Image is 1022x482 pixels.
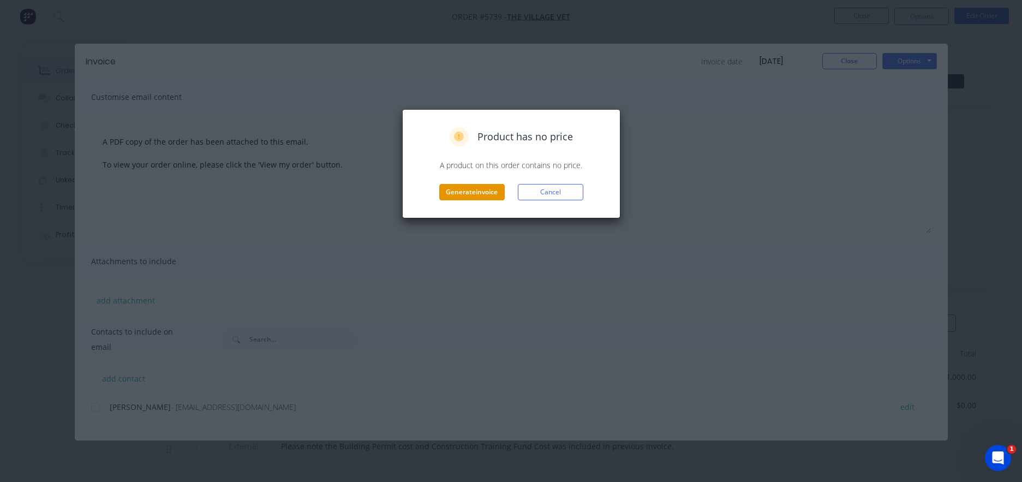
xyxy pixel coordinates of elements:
button: Cancel [518,184,583,200]
span: 1 [1007,445,1016,454]
span: Product has no price [477,129,573,144]
button: Generateinvoice [439,184,505,200]
p: A product on this order contains no price. [414,159,609,171]
iframe: Intercom live chat [985,445,1011,471]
